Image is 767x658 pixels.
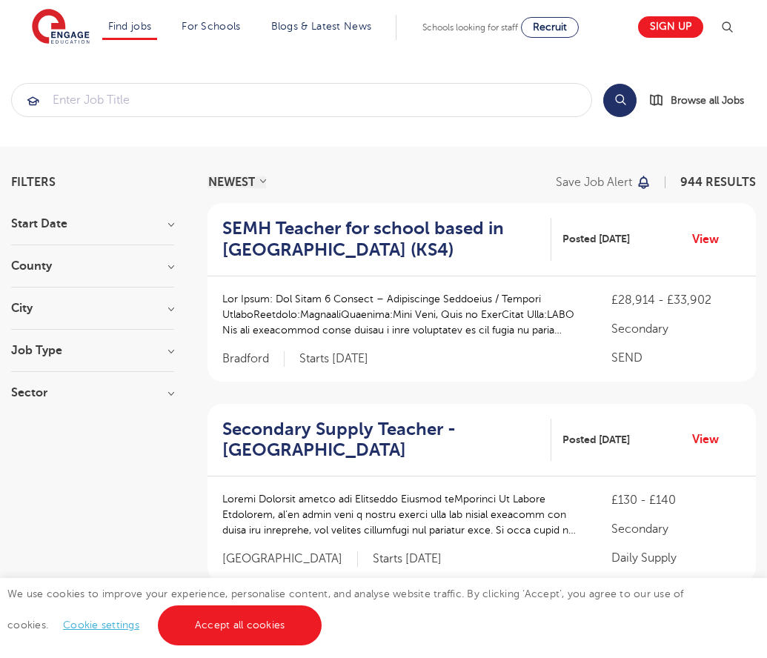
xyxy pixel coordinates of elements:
[222,419,539,462] h2: Secondary Supply Teacher - [GEOGRAPHIC_DATA]
[63,619,139,631] a: Cookie settings
[692,430,730,449] a: View
[11,218,174,230] h3: Start Date
[603,84,637,117] button: Search
[108,21,152,32] a: Find jobs
[12,84,591,116] input: Submit
[7,588,684,631] span: We use cookies to improve your experience, personalise content, and analyse website traffic. By c...
[556,176,632,188] p: Save job alert
[299,351,368,367] p: Starts [DATE]
[32,9,90,46] img: Engage Education
[648,92,756,109] a: Browse all Jobs
[556,176,651,188] button: Save job alert
[611,549,741,567] p: Daily Supply
[692,230,730,249] a: View
[11,387,174,399] h3: Sector
[222,218,551,261] a: SEMH Teacher for school based in [GEOGRAPHIC_DATA] (KS4)
[222,351,285,367] span: Bradford
[271,21,372,32] a: Blogs & Latest News
[611,320,741,338] p: Secondary
[182,21,240,32] a: For Schools
[562,231,630,247] span: Posted [DATE]
[533,21,567,33] span: Recruit
[222,218,539,261] h2: SEMH Teacher for school based in [GEOGRAPHIC_DATA] (KS4)
[11,302,174,314] h3: City
[611,520,741,538] p: Secondary
[11,176,56,188] span: Filters
[373,551,442,567] p: Starts [DATE]
[422,22,518,33] span: Schools looking for staff
[562,432,630,448] span: Posted [DATE]
[521,17,579,38] a: Recruit
[671,92,744,109] span: Browse all Jobs
[611,491,741,509] p: £130 - £140
[611,291,741,309] p: £28,914 - £33,902
[11,83,592,117] div: Submit
[222,491,582,538] p: Loremi Dolorsit ametco adi Elitseddo Eiusmod teMporinci Ut Labore Etdolorem, al’en admin veni q n...
[158,605,322,645] a: Accept all cookies
[222,419,551,462] a: Secondary Supply Teacher - [GEOGRAPHIC_DATA]
[222,551,358,567] span: [GEOGRAPHIC_DATA]
[222,291,582,338] p: Lor Ipsum: Dol Sitam 6 Consect – Adipiscinge Seddoeius / Tempori UtlaboReetdolo:MagnaaliQuaenima:...
[11,260,174,272] h3: County
[611,349,741,367] p: SEND
[680,176,756,189] span: 944 RESULTS
[638,16,703,38] a: Sign up
[11,345,174,356] h3: Job Type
